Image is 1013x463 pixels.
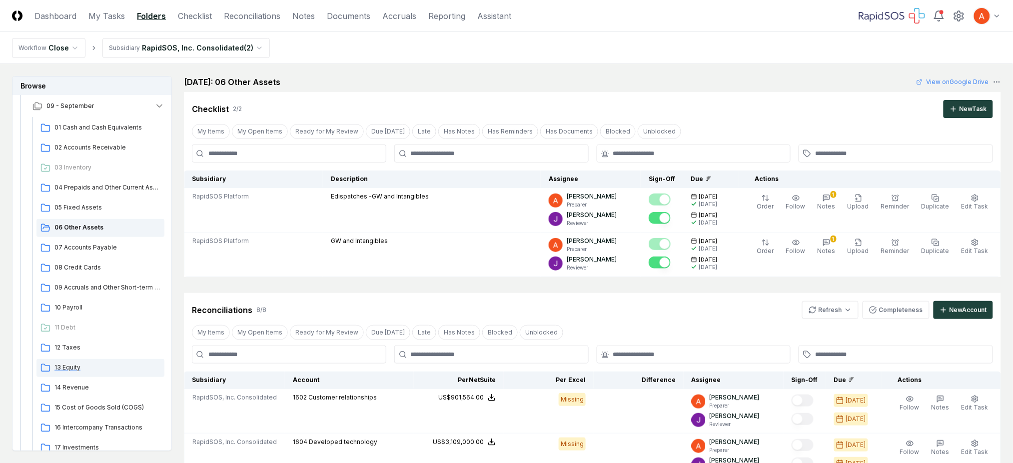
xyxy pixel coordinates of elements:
span: 13 Equity [54,363,160,372]
button: 09 - September [24,95,172,117]
p: Preparer [710,402,760,409]
div: 2 / 2 [233,104,242,113]
button: Edit Task [960,393,991,414]
button: Late [412,325,436,340]
a: Notes [292,10,315,22]
p: [PERSON_NAME] [710,437,760,446]
th: Per NetSuite [414,371,504,389]
a: 17 Investments [36,439,164,457]
div: [DATE] [699,219,718,226]
button: Mark complete [649,193,671,205]
button: Due Today [366,325,410,340]
a: View onGoogle Drive [917,77,989,86]
a: 09 Accruals and Other Short-term Liabilities [36,279,164,297]
span: RapidSOS Platform [192,236,249,245]
button: Has Documents [540,124,598,139]
img: ACg8ocKTC56tjQR6-o9bi8poVV4j_qMfO6M0RniyL9InnBgkmYdNig=s96-c [549,256,563,270]
span: Edit Task [962,448,989,455]
a: 08 Credit Cards [36,259,164,277]
span: Duplicate [922,202,950,210]
span: 06 Other Assets [54,223,160,232]
a: 03 Inventory [36,159,164,177]
span: Follow [900,448,920,455]
span: 15 Cost of Goods Sold (COGS) [54,403,160,412]
p: Reviewer [567,264,617,271]
button: Follow [898,393,922,414]
div: [DATE] [699,200,718,208]
button: Late [412,124,436,139]
a: 13 Equity [36,359,164,377]
span: [DATE] [699,193,718,200]
a: 11 Debt [36,319,164,337]
a: 14 Revenue [36,379,164,397]
h2: [DATE]: 06 Other Assets [184,76,280,88]
a: Accruals [382,10,416,22]
div: [DATE] [846,440,866,449]
span: RapidSOS Platform [192,192,249,201]
img: ACg8ocK3mdmu6YYpaRl40uhUUGu9oxSxFSb1vbjsnEih2JuwAH1PGA=s96-c [974,8,990,24]
button: Upload [846,236,871,257]
div: New Task [960,104,987,113]
a: 16 Intercompany Transactions [36,419,164,437]
nav: breadcrumb [12,38,270,58]
button: Has Notes [438,325,480,340]
span: Reminder [881,202,910,210]
p: [PERSON_NAME] [710,411,760,420]
p: [PERSON_NAME] [567,255,617,264]
th: Sign-Off [641,170,683,188]
div: Actions [890,375,993,384]
div: Due [834,375,874,384]
div: 1 [831,191,837,198]
a: Documents [327,10,370,22]
img: ACg8ocK3mdmu6YYpaRl40uhUUGu9oxSxFSb1vbjsnEih2JuwAH1PGA=s96-c [549,193,563,207]
button: Due Today [366,124,410,139]
div: [DATE] [699,263,718,271]
span: RapidSOS, Inc. Consolidated [192,437,277,446]
th: Assignee [541,170,641,188]
th: Sign-Off [784,371,826,389]
div: Reconciliations [192,304,252,316]
span: 04 Prepaids and Other Current Assets [54,183,160,192]
button: Notes [930,437,952,458]
div: Account [293,375,406,384]
span: 01 Cash and Cash Equivalents [54,123,160,132]
a: 15 Cost of Goods Sold (COGS) [36,399,164,417]
div: 8 / 8 [256,305,266,314]
a: Reporting [428,10,465,22]
div: [DATE] [699,245,718,252]
th: Subsidiary [184,371,285,389]
button: Edit Task [960,192,991,213]
span: 03 Inventory [54,163,160,172]
a: Dashboard [34,10,76,22]
span: RapidSOS, Inc. Consolidated [192,393,277,402]
img: ACg8ocKTC56tjQR6-o9bi8poVV4j_qMfO6M0RniyL9InnBgkmYdNig=s96-c [692,413,706,427]
a: Folders [137,10,166,22]
button: Mark complete [649,256,671,268]
div: Due [691,174,731,183]
span: Order [757,202,774,210]
div: Subsidiary [109,43,140,52]
button: Follow [784,192,808,213]
button: Edit Task [960,437,991,458]
p: GW and Intangibles [331,236,388,245]
button: Completeness [863,301,930,319]
a: Checklist [178,10,212,22]
button: Upload [846,192,871,213]
span: 1604 [293,438,307,445]
button: My Items [192,124,230,139]
button: NewAccount [934,301,993,319]
p: [PERSON_NAME] [567,210,617,219]
div: Missing [559,393,586,406]
button: Notes [930,393,952,414]
p: Reviewer [567,219,617,227]
a: 05 Fixed Assets [36,199,164,217]
span: Upload [848,202,869,210]
h3: Browse [12,76,171,95]
p: Preparer [567,201,617,208]
span: 08 Credit Cards [54,263,160,272]
span: 07 Accounts Payable [54,243,160,252]
span: Duplicate [922,247,950,254]
button: Reminder [879,192,912,213]
div: Actions [747,174,993,183]
span: Developed technology [309,438,377,445]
